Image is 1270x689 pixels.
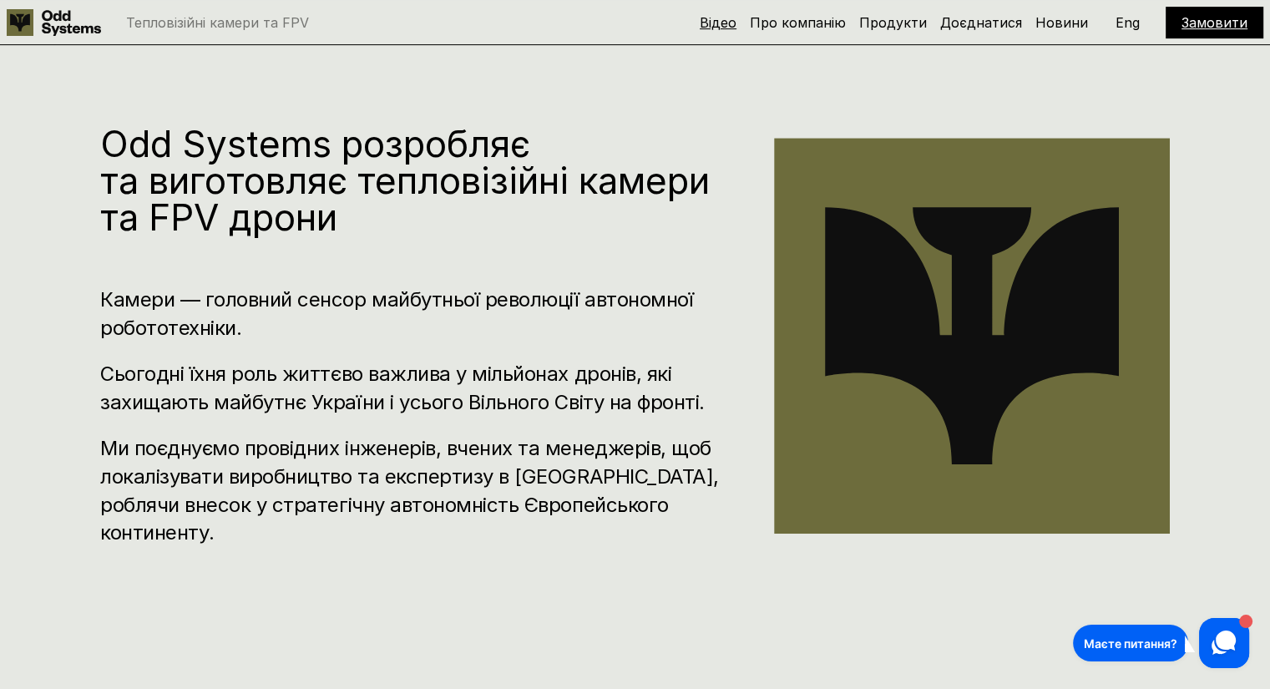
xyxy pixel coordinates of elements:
p: Тепловізійні камери та FPV [126,16,309,29]
h1: Odd Systems розробляє та виготовляє тепловізійні камери та FPV дрони [100,125,724,236]
a: Про компанію [750,14,846,31]
h3: Ми поєднуємо провідних інженерів, вчених та менеджерів, щоб локалізувати виробництво та експертиз... [100,434,724,546]
h3: Сьогодні їхня роль життєво важлива у мільйонах дронів, які захищають майбутнє України і усього Ві... [100,360,724,416]
a: Продукти [859,14,927,31]
a: Замовити [1181,14,1247,31]
a: Новини [1035,14,1088,31]
a: Доєднатися [940,14,1022,31]
h3: Камери — головний сенсор майбутньої революції автономної робототехніки. [100,286,724,342]
a: Відео [700,14,736,31]
iframe: HelpCrunch [1069,614,1253,672]
p: Eng [1116,16,1140,29]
